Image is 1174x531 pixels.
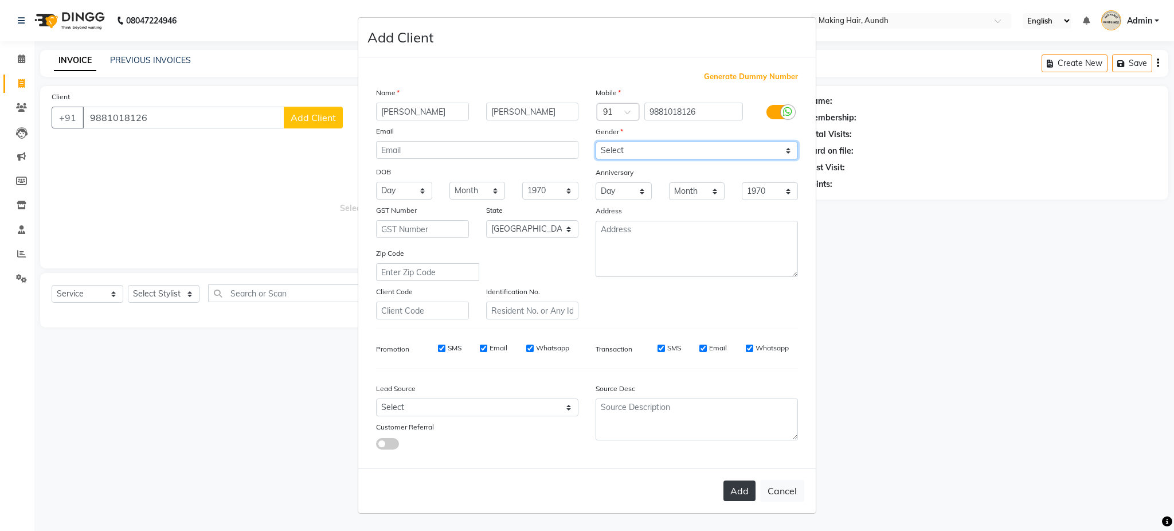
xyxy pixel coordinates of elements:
[596,344,632,354] label: Transaction
[596,127,623,137] label: Gender
[376,103,469,120] input: First Name
[709,343,727,353] label: Email
[376,167,391,177] label: DOB
[596,384,635,394] label: Source Desc
[756,343,789,353] label: Whatsapp
[596,167,633,178] label: Anniversary
[644,103,743,120] input: Mobile
[490,343,507,353] label: Email
[448,343,461,353] label: SMS
[376,287,413,297] label: Client Code
[760,480,804,502] button: Cancel
[376,141,578,159] input: Email
[376,263,479,281] input: Enter Zip Code
[376,302,469,319] input: Client Code
[376,88,400,98] label: Name
[486,103,579,120] input: Last Name
[376,344,409,354] label: Promotion
[667,343,681,353] label: SMS
[367,27,433,48] h4: Add Client
[486,287,540,297] label: Identification No.
[376,248,404,259] label: Zip Code
[486,302,579,319] input: Resident No. or Any Id
[536,343,569,353] label: Whatsapp
[376,422,434,432] label: Customer Referral
[486,205,503,216] label: State
[596,88,621,98] label: Mobile
[376,126,394,136] label: Email
[376,205,417,216] label: GST Number
[376,384,416,394] label: Lead Source
[596,206,622,216] label: Address
[376,220,469,238] input: GST Number
[704,71,798,83] span: Generate Dummy Number
[723,481,756,501] button: Add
